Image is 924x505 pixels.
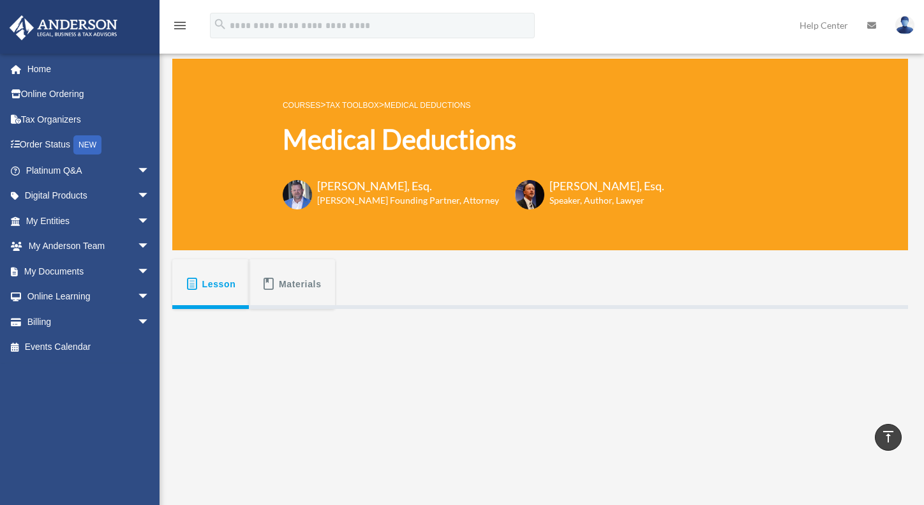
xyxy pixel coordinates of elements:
i: vertical_align_top [881,429,896,444]
h3: [PERSON_NAME], Esq. [549,178,664,194]
span: arrow_drop_down [137,208,163,234]
span: arrow_drop_down [137,183,163,209]
span: arrow_drop_down [137,259,163,285]
a: Order StatusNEW [9,132,169,158]
span: arrow_drop_down [137,234,163,260]
i: menu [172,18,188,33]
a: Tax Organizers [9,107,169,132]
img: Scott-Estill-Headshot.png [515,180,544,209]
a: Events Calendar [9,335,169,360]
span: Lesson [202,273,236,296]
a: Online Learningarrow_drop_down [9,284,169,310]
a: Home [9,56,169,82]
a: menu [172,22,188,33]
a: My Anderson Teamarrow_drop_down [9,234,169,259]
a: vertical_align_top [875,424,902,451]
a: Medical Deductions [384,101,471,110]
p: > > [283,97,664,113]
span: Materials [279,273,322,296]
img: Anderson Advisors Platinum Portal [6,15,121,40]
a: COURSES [283,101,320,110]
span: arrow_drop_down [137,309,163,335]
img: Toby-circle-head.png [283,180,312,209]
h1: Medical Deductions [283,121,664,158]
a: Platinum Q&Aarrow_drop_down [9,158,169,183]
i: search [213,17,227,31]
h6: Speaker, Author, Lawyer [549,194,648,207]
a: Digital Productsarrow_drop_down [9,183,169,209]
a: Billingarrow_drop_down [9,309,169,335]
a: My Entitiesarrow_drop_down [9,208,169,234]
a: My Documentsarrow_drop_down [9,259,169,284]
a: Tax Toolbox [325,101,378,110]
span: arrow_drop_down [137,284,163,310]
a: Online Ordering [9,82,169,107]
img: User Pic [895,16,914,34]
h6: [PERSON_NAME] Founding Partner, Attorney [317,194,499,207]
span: arrow_drop_down [137,158,163,184]
h3: [PERSON_NAME], Esq. [317,178,499,194]
div: NEW [73,135,101,155]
